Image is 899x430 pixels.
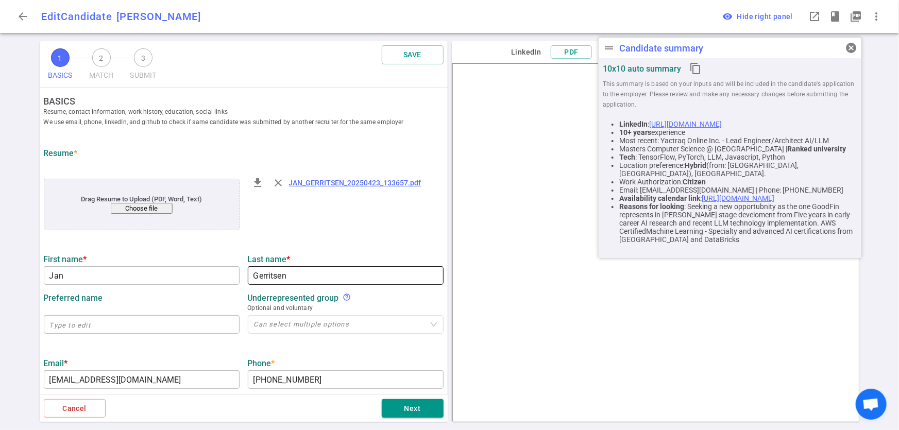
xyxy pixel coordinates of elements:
[16,10,29,23] span: arrow_back
[248,267,444,284] input: Type to edit
[130,67,157,84] span: SUBMIT
[829,10,841,23] span: book
[44,293,103,303] strong: Preferred name
[248,293,339,303] strong: Underrepresented Group
[44,371,240,388] input: Type to edit
[845,6,866,27] button: Open PDF in a popup
[44,267,240,284] input: Type to edit
[248,303,444,313] span: Optional and voluntary
[63,195,219,214] div: Drag Resume to Upload (PDF, Word, Text)
[248,371,444,388] input: Type to edit
[134,48,152,67] span: 3
[44,358,240,368] label: Email
[44,179,240,230] div: application/pdf, application/msword, .pdf, .doc, .docx, .txt
[44,96,452,107] strong: BASICS
[825,6,845,27] button: Open resume highlights in a popup
[51,48,70,67] span: 1
[44,45,77,87] button: 1BASICS
[343,293,351,303] div: We support diversity and inclusion to create equitable futures and prohibit discrimination and ha...
[248,173,268,193] div: Download resume file
[85,45,118,87] button: 2MATCH
[44,148,78,158] strong: Resume
[870,10,883,23] span: more_vert
[551,45,592,59] button: PDF
[48,67,73,84] span: BASICS
[248,254,444,264] label: Last name
[116,10,201,23] span: [PERSON_NAME]
[505,46,547,59] button: LinkedIn
[289,179,421,187] a: JAN_GERRITSEN_20250423_133657.pdf
[44,399,106,418] button: Cancel
[856,389,887,420] a: Open chat
[41,10,112,23] span: Edit Candidate
[44,107,452,127] span: Resume, contact information, work history, education, social links We use email, phone, linkedIn,...
[808,10,821,23] span: launch
[44,254,240,264] label: First name
[382,399,444,418] button: Next
[89,67,114,84] span: MATCH
[343,293,351,301] i: help_outline
[452,63,860,422] iframe: candidate_document_preview__iframe
[92,48,111,67] span: 2
[382,45,444,64] button: SAVE
[126,45,161,87] button: 3SUBMIT
[252,177,264,189] span: file_download
[110,203,172,214] button: Choose file
[268,173,289,193] div: Remove resume
[596,46,640,59] button: Highlights
[718,7,800,26] button: visibilityHide right panel
[723,11,733,22] i: visibility
[273,177,285,189] span: close
[44,316,240,333] input: Type to edit
[850,10,862,23] i: picture_as_pdf
[804,6,825,27] button: Open LinkedIn as a popup
[248,358,444,368] label: Phone
[12,6,33,27] button: Go back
